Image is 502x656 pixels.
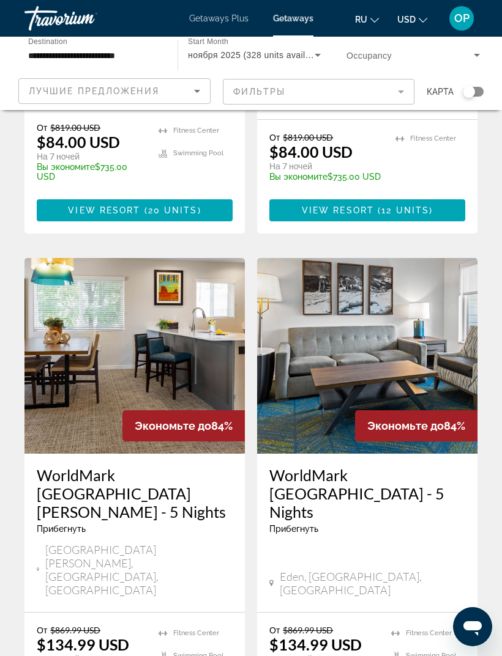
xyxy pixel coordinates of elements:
[29,84,200,98] mat-select: Sort by
[173,629,219,637] span: Fitness Center
[427,83,454,100] span: карта
[280,570,465,597] span: Eden, [GEOGRAPHIC_DATA], [GEOGRAPHIC_DATA]
[381,205,429,215] span: 12 units
[269,199,465,221] button: View Resort(12 units)
[29,86,159,96] span: Лучшие предложения
[355,15,367,24] span: ru
[122,410,245,441] div: 84%
[140,205,201,215] span: ( )
[68,205,140,215] span: View Resort
[148,205,198,215] span: 20 units
[37,199,233,221] button: View Resort(20 units)
[367,419,444,432] span: Экономьте до
[188,38,228,46] span: Start Month
[28,37,67,45] span: Destination
[37,133,120,151] p: $84.00 USD
[406,629,452,637] span: Fitness Center
[24,258,245,454] img: 6382I01X.jpg
[257,258,478,454] img: 5595I01X.jpg
[269,172,328,182] span: Вы экономите
[302,205,374,215] span: View Resort
[223,78,415,105] button: Filter
[374,205,433,215] span: ( )
[173,149,223,157] span: Swimming Pool
[446,6,478,31] button: User Menu
[269,161,383,172] p: На 7 ночей
[37,635,129,654] p: $134.99 USD
[173,127,219,135] span: Fitness Center
[397,10,427,28] button: Change currency
[188,50,326,60] span: ноября 2025 (328 units available)
[37,524,86,534] span: Прибегнуть
[355,410,478,441] div: 84%
[50,122,100,133] span: $819.00 USD
[454,12,470,24] span: OP
[269,132,280,142] span: От
[273,13,313,23] a: Getaways
[347,51,392,61] span: Occupancy
[135,419,211,432] span: Экономьте до
[24,2,147,34] a: Travorium
[37,466,233,521] a: WorldMark [GEOGRAPHIC_DATA][PERSON_NAME] - 5 Nights
[37,162,95,172] span: Вы экономите
[283,132,333,142] span: $819.00 USD
[355,10,379,28] button: Change language
[397,15,416,24] span: USD
[37,162,146,182] p: $735.00 USD
[189,13,249,23] a: Getaways Plus
[453,607,492,646] iframe: Кнопка запуска окна обмена сообщениями
[269,466,465,521] a: WorldMark [GEOGRAPHIC_DATA] - 5 Nights
[410,135,456,142] span: Fitness Center
[283,625,333,635] span: $869.99 USD
[269,172,383,182] p: $735.00 USD
[50,625,100,635] span: $869.99 USD
[45,543,233,597] span: [GEOGRAPHIC_DATA][PERSON_NAME], [GEOGRAPHIC_DATA], [GEOGRAPHIC_DATA]
[37,122,47,133] span: От
[37,625,47,635] span: От
[37,151,146,162] p: На 7 ночей
[269,142,353,161] p: $84.00 USD
[269,635,362,654] p: $134.99 USD
[269,524,318,534] span: Прибегнуть
[269,625,280,635] span: От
